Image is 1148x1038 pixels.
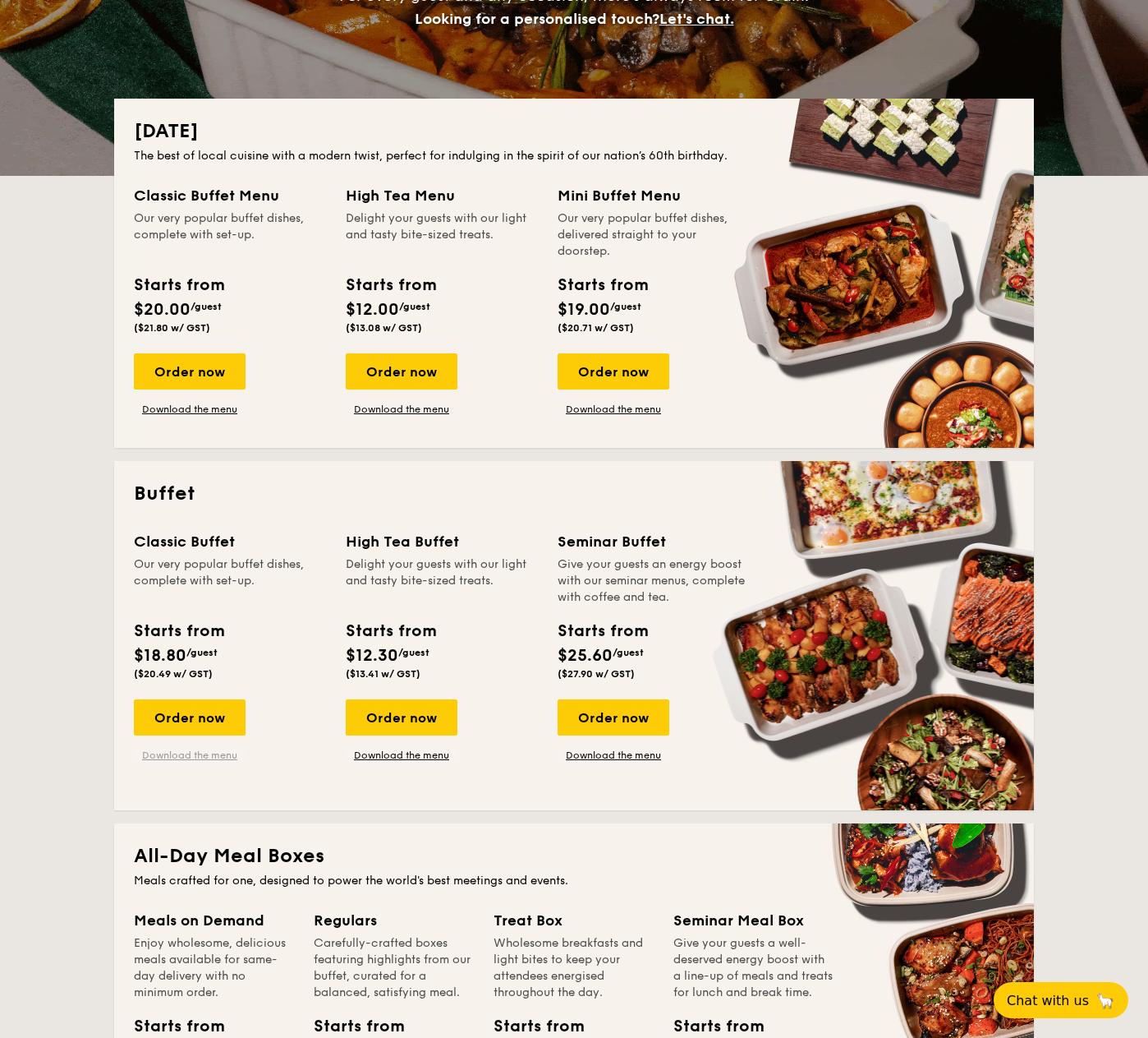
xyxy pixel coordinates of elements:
span: $18.80 [134,646,186,666]
div: Meals on Demand [134,909,294,932]
span: $20.00 [134,300,191,320]
div: Starts from [558,619,647,644]
span: 🦙 [1095,991,1115,1010]
span: /guest [191,301,222,312]
span: $19.00 [558,300,610,320]
span: Chat with us [1007,993,1089,1008]
div: Starts from [346,619,435,644]
span: ($21.80 w/ GST) [134,322,210,334]
div: Order now [346,699,457,736]
div: Starts from [134,619,223,644]
div: Wholesome breakfasts and light bites to keep your attendees energised throughout the day. [494,935,654,1001]
div: Seminar Meal Box [673,909,833,932]
div: Give your guests an energy boost with our seminar menus, complete with coffee and tea. [558,556,750,606]
a: Download the menu [558,749,669,762]
div: Starts from [346,273,435,298]
a: Download the menu [134,749,246,762]
span: ($13.41 w/ GST) [346,668,420,680]
h2: [DATE] [134,118,1014,145]
div: High Tea Menu [346,184,538,207]
div: Regulars [314,909,474,932]
span: /guest [186,647,218,658]
div: Order now [346,353,457,390]
div: Mini Buffet Menu [558,184,750,207]
div: Enjoy wholesome, delicious meals available for same-day delivery with no minimum order. [134,935,294,1001]
div: Order now [558,353,669,390]
span: ($20.71 w/ GST) [558,322,634,334]
div: The best of local cuisine with a modern twist, perfect for indulging in the spirit of our nation’... [134,148,1014,164]
span: $12.00 [346,300,399,320]
span: Let's chat. [659,10,734,28]
div: Our very popular buffet dishes, complete with set-up. [134,556,326,606]
div: Classic Buffet [134,530,326,553]
div: Give your guests a well-deserved energy boost with a line-up of meals and treats for lunch and br... [673,935,833,1001]
div: Starts from [134,273,223,298]
div: Order now [558,699,669,736]
div: High Tea Buffet [346,530,538,553]
span: ($20.49 w/ GST) [134,668,213,680]
span: /guest [398,647,429,658]
span: /guest [610,301,641,312]
button: Chat with us🦙 [994,982,1128,1018]
a: Download the menu [346,403,457,416]
div: Carefully-crafted boxes featuring highlights from our buffet, curated for a balanced, satisfying ... [314,935,474,1001]
div: Delight your guests with our light and tasty bite-sized treats. [346,210,538,260]
span: $12.30 [346,646,398,666]
a: Download the menu [134,403,246,416]
div: Order now [134,353,246,390]
span: ($13.08 w/ GST) [346,322,422,334]
span: /guest [613,647,644,658]
div: Starts from [558,273,647,298]
span: ($27.90 w/ GST) [558,668,635,680]
div: Treat Box [494,909,654,932]
div: Delight your guests with our light and tasty bite-sized treats. [346,556,538,606]
h2: All-Day Meal Boxes [134,843,1014,870]
div: Meals crafted for one, designed to power the world's best meetings and events. [134,873,1014,889]
h2: Buffet [134,481,1014,507]
span: $25.60 [558,646,613,666]
div: Our very popular buffet dishes, complete with set-up. [134,210,326,260]
a: Download the menu [346,749,457,762]
a: Download the menu [558,403,669,416]
span: Looking for a personalised touch? [415,10,659,28]
div: Classic Buffet Menu [134,184,326,207]
div: Seminar Buffet [558,530,750,553]
div: Order now [134,699,246,736]
div: Our very popular buffet dishes, delivered straight to your doorstep. [558,210,750,260]
span: /guest [399,301,430,312]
